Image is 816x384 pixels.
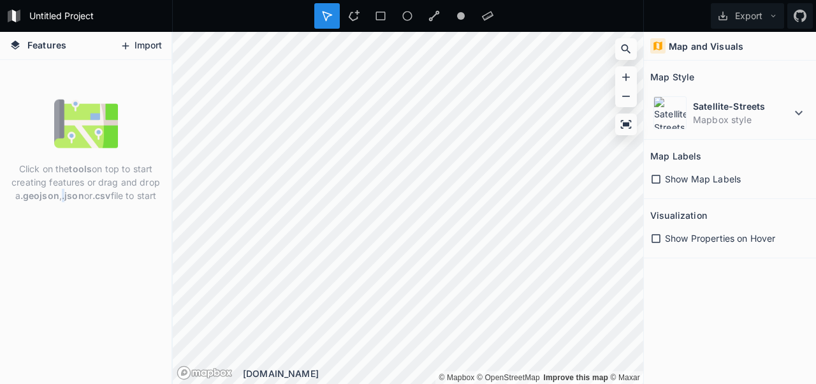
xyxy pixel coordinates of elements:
span: Show Map Labels [665,172,741,186]
p: Click on the on top to start creating features or drag and drop a , or file to start [10,162,162,202]
a: Map feedback [543,373,608,382]
span: Features [27,38,66,52]
a: OpenStreetMap [477,373,540,382]
h2: Visualization [650,205,707,225]
h2: Map Style [650,67,694,87]
a: Maxar [611,373,641,382]
img: empty [54,92,118,156]
button: Export [711,3,784,29]
strong: .geojson [20,190,59,201]
button: Import [113,36,168,56]
h4: Map and Visuals [669,40,743,53]
strong: .json [62,190,84,201]
strong: tools [69,163,92,174]
strong: .csv [92,190,111,201]
dt: Satellite-Streets [693,100,791,113]
a: Mapbox logo [177,366,233,380]
span: Show Properties on Hover [665,232,775,245]
dd: Mapbox style [693,113,791,126]
a: Mapbox [439,373,474,382]
div: [DOMAIN_NAME] [243,367,643,380]
img: Satellite-Streets [653,96,687,129]
h2: Map Labels [650,146,701,166]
